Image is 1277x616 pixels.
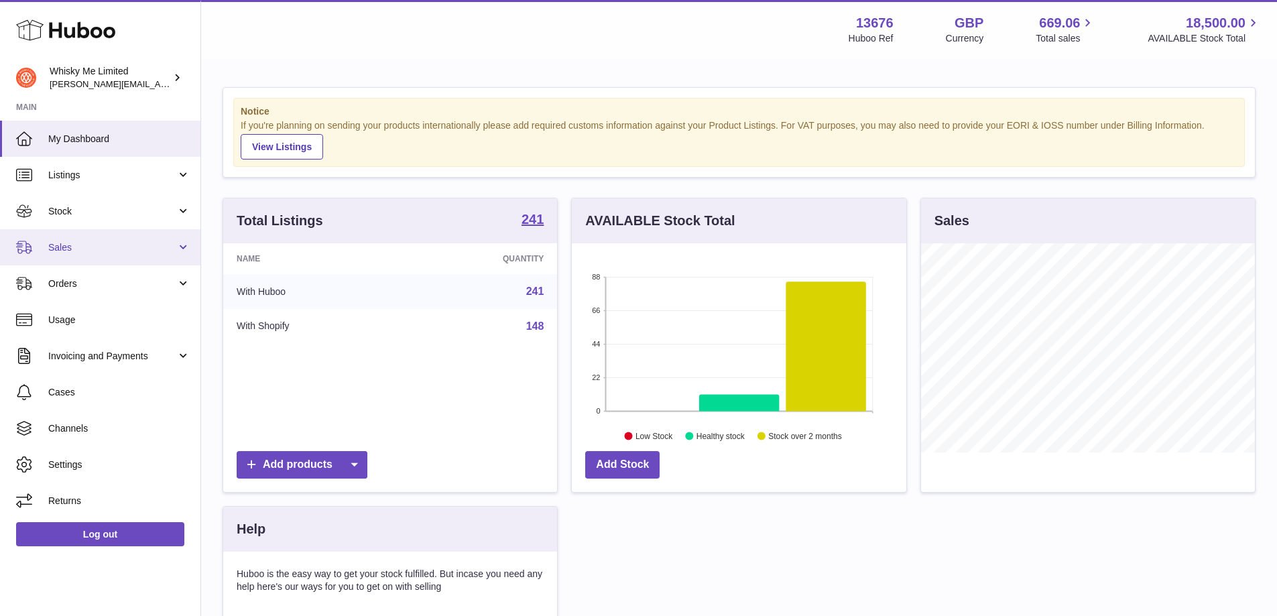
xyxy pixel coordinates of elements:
th: Name [223,243,404,274]
p: Huboo is the easy way to get your stock fulfilled. But incase you need any help here's our ways f... [237,568,544,593]
span: Invoicing and Payments [48,350,176,363]
div: Huboo Ref [849,32,894,45]
td: With Huboo [223,274,404,309]
h3: Total Listings [237,212,323,230]
img: frances@whiskyshop.com [16,68,36,88]
text: Low Stock [635,431,673,440]
span: Returns [48,495,190,507]
th: Quantity [404,243,558,274]
span: 669.06 [1039,14,1080,32]
strong: Notice [241,105,1237,118]
span: Orders [48,278,176,290]
span: Stock [48,205,176,218]
a: 241 [522,212,544,229]
text: Healthy stock [696,431,745,440]
span: My Dashboard [48,133,190,145]
text: 88 [593,273,601,281]
a: Log out [16,522,184,546]
text: Stock over 2 months [769,431,842,440]
span: 18,500.00 [1186,14,1245,32]
a: Add Stock [585,451,660,479]
h3: AVAILABLE Stock Total [585,212,735,230]
a: 241 [526,286,544,297]
text: 66 [593,306,601,314]
span: Channels [48,422,190,435]
span: AVAILABLE Stock Total [1148,32,1261,45]
span: Sales [48,241,176,254]
span: Total sales [1036,32,1095,45]
strong: 13676 [856,14,894,32]
text: 44 [593,340,601,348]
div: Currency [946,32,984,45]
a: View Listings [241,134,323,160]
a: Add products [237,451,367,479]
div: Whisky Me Limited [50,65,170,90]
span: Usage [48,314,190,326]
strong: 241 [522,212,544,226]
span: [PERSON_NAME][EMAIL_ADDRESS][DOMAIN_NAME] [50,78,269,89]
span: Settings [48,458,190,471]
td: With Shopify [223,309,404,344]
div: If you're planning on sending your products internationally please add required customs informati... [241,119,1237,160]
a: 18,500.00 AVAILABLE Stock Total [1148,14,1261,45]
a: 669.06 Total sales [1036,14,1095,45]
h3: Sales [934,212,969,230]
strong: GBP [955,14,983,32]
text: 0 [597,407,601,415]
span: Cases [48,386,190,399]
text: 22 [593,373,601,381]
span: Listings [48,169,176,182]
a: 148 [526,320,544,332]
h3: Help [237,520,265,538]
